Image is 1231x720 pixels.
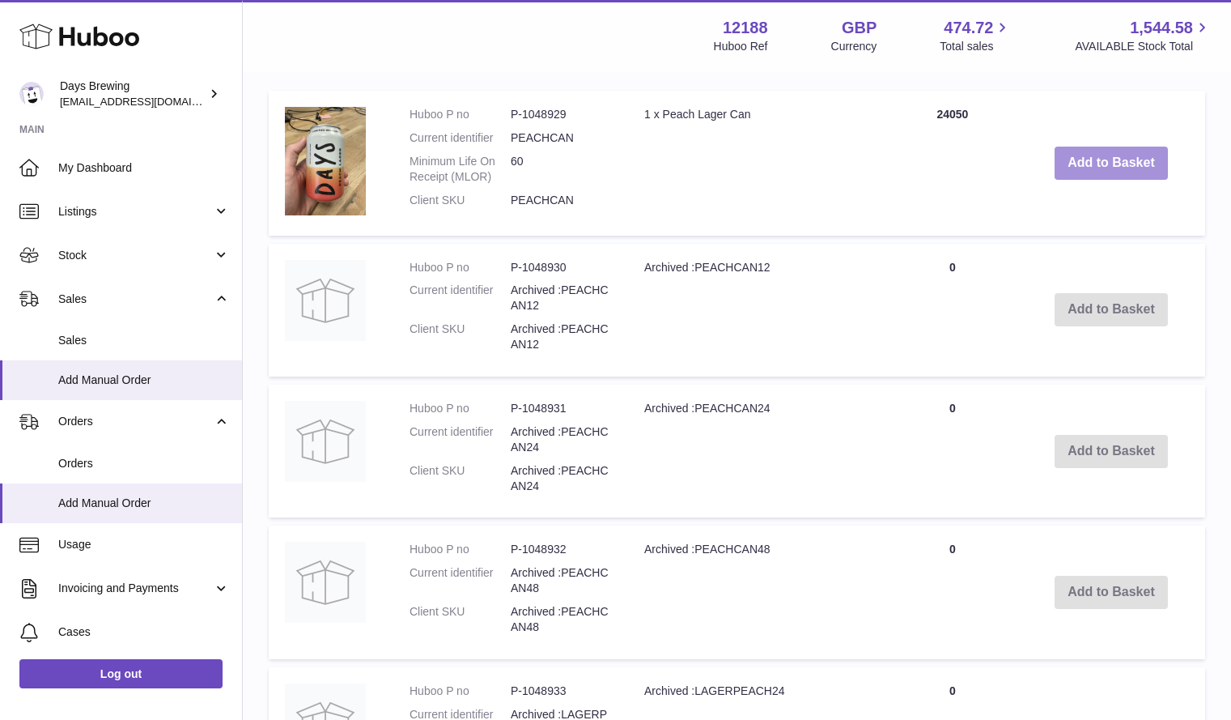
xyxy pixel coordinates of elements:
[410,322,511,352] dt: Client SKU
[58,160,230,176] span: My Dashboard
[628,385,888,518] td: Archived :PEACHCAN24
[888,91,1017,235] td: 24050
[285,260,366,341] img: Archived :PEACHCAN12
[410,283,511,313] dt: Current identifier
[511,322,612,352] dd: Archived :PEACHCAN12
[888,526,1017,658] td: 0
[19,659,223,688] a: Log out
[410,424,511,455] dt: Current identifier
[58,204,213,219] span: Listings
[511,463,612,494] dd: Archived :PEACHCAN24
[1055,147,1168,180] button: Add to Basket
[58,248,213,263] span: Stock
[410,401,511,416] dt: Huboo P no
[410,604,511,635] dt: Client SKU
[511,565,612,596] dd: Archived :PEACHCAN48
[19,82,44,106] img: helena@daysbrewing.com
[888,244,1017,377] td: 0
[511,130,612,146] dd: PEACHCAN
[410,107,511,122] dt: Huboo P no
[410,565,511,596] dt: Current identifier
[831,39,877,54] div: Currency
[1130,17,1193,39] span: 1,544.58
[940,17,1012,54] a: 474.72 Total sales
[511,193,612,208] dd: PEACHCAN
[58,373,230,388] span: Add Manual Order
[511,283,612,313] dd: Archived :PEACHCAN12
[60,95,238,108] span: [EMAIL_ADDRESS][DOMAIN_NAME]
[285,107,366,215] img: 1 x Peach Lager Can
[511,684,612,699] dd: P-1048933
[58,333,230,348] span: Sales
[285,401,366,482] img: Archived :PEACHCAN24
[511,424,612,455] dd: Archived :PEACHCAN24
[285,542,366,623] img: Archived :PEACHCAN48
[410,260,511,275] dt: Huboo P no
[410,463,511,494] dt: Client SKU
[58,581,213,596] span: Invoicing and Payments
[410,130,511,146] dt: Current identifier
[511,542,612,557] dd: P-1048932
[410,684,511,699] dt: Huboo P no
[58,414,213,429] span: Orders
[58,496,230,511] span: Add Manual Order
[511,604,612,635] dd: Archived :PEACHCAN48
[888,385,1017,518] td: 0
[58,624,230,640] span: Cases
[723,17,768,39] strong: 12188
[511,260,612,275] dd: P-1048930
[511,154,612,185] dd: 60
[410,154,511,185] dt: Minimum Life On Receipt (MLOR)
[842,17,877,39] strong: GBP
[940,39,1012,54] span: Total sales
[58,537,230,552] span: Usage
[410,193,511,208] dt: Client SKU
[58,456,230,471] span: Orders
[628,91,888,235] td: 1 x Peach Lager Can
[511,401,612,416] dd: P-1048931
[60,79,206,109] div: Days Brewing
[511,107,612,122] dd: P-1048929
[944,17,993,39] span: 474.72
[58,292,213,307] span: Sales
[1075,39,1212,54] span: AVAILABLE Stock Total
[628,244,888,377] td: Archived :PEACHCAN12
[628,526,888,658] td: Archived :PEACHCAN48
[1075,17,1212,54] a: 1,544.58 AVAILABLE Stock Total
[410,542,511,557] dt: Huboo P no
[714,39,768,54] div: Huboo Ref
